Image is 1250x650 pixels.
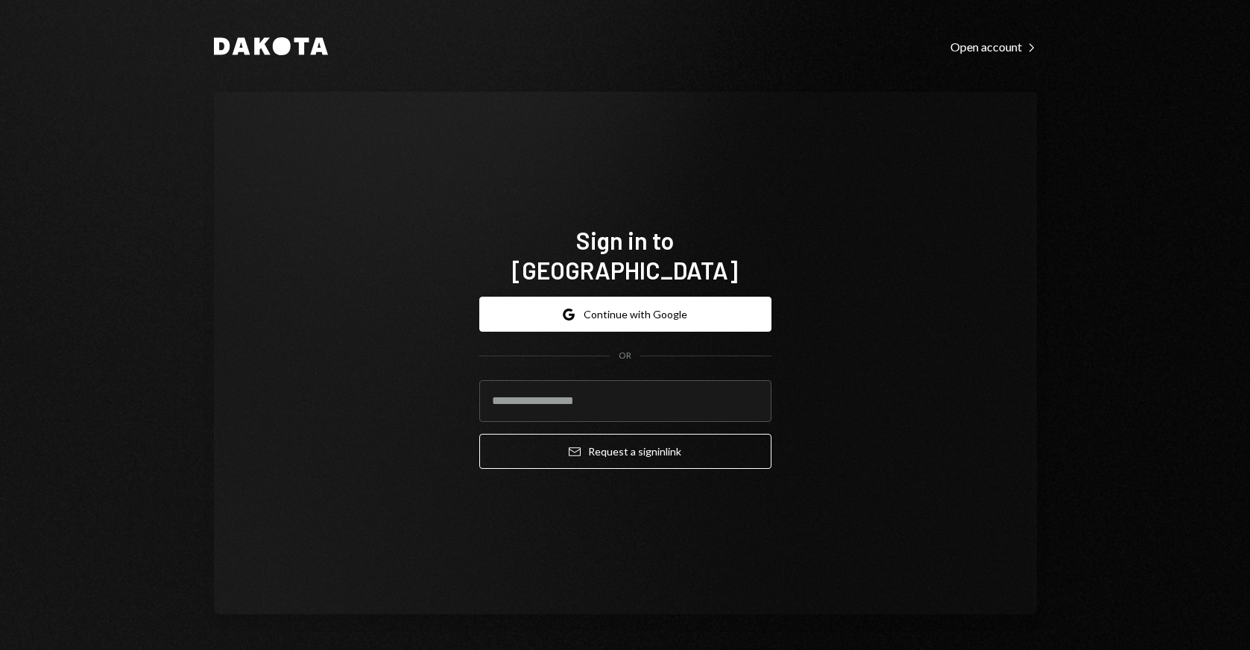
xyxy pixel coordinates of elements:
[950,40,1037,54] div: Open account
[950,38,1037,54] a: Open account
[479,434,771,469] button: Request a signinlink
[479,225,771,285] h1: Sign in to [GEOGRAPHIC_DATA]
[619,350,631,362] div: OR
[479,297,771,332] button: Continue with Google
